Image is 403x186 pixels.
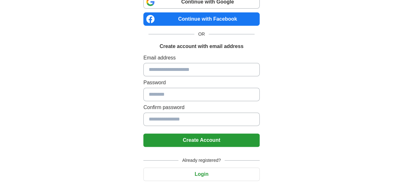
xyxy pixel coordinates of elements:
[143,104,260,111] label: Confirm password
[143,79,260,86] label: Password
[143,171,260,177] a: Login
[143,12,260,26] a: Continue with Facebook
[143,54,260,62] label: Email address
[143,134,260,147] button: Create Account
[178,157,225,164] span: Already registered?
[160,43,243,50] h1: Create account with email address
[143,168,260,181] button: Login
[194,31,209,38] span: OR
